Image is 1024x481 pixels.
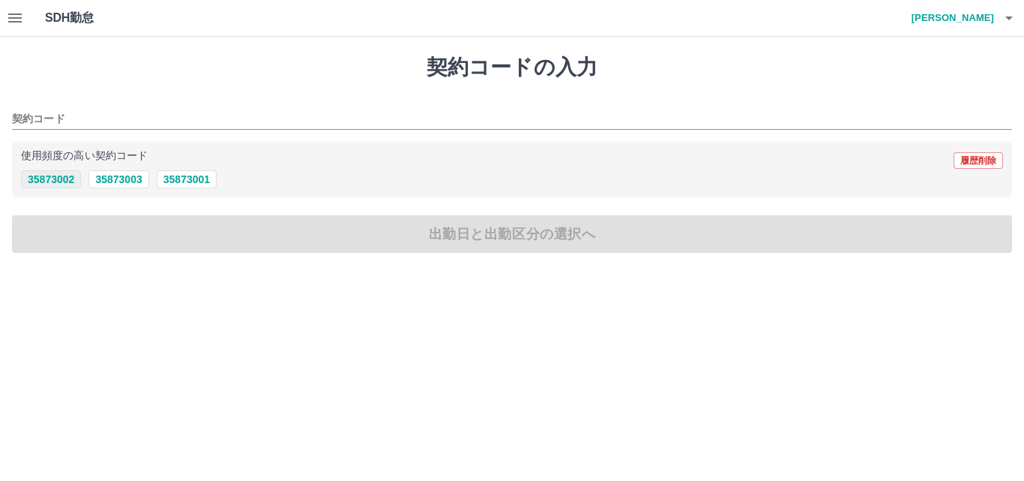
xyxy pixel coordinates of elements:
[12,55,1012,80] h1: 契約コードの入力
[88,170,148,188] button: 35873003
[157,170,217,188] button: 35873001
[21,170,81,188] button: 35873002
[954,152,1003,169] button: 履歴削除
[21,151,148,161] p: 使用頻度の高い契約コード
